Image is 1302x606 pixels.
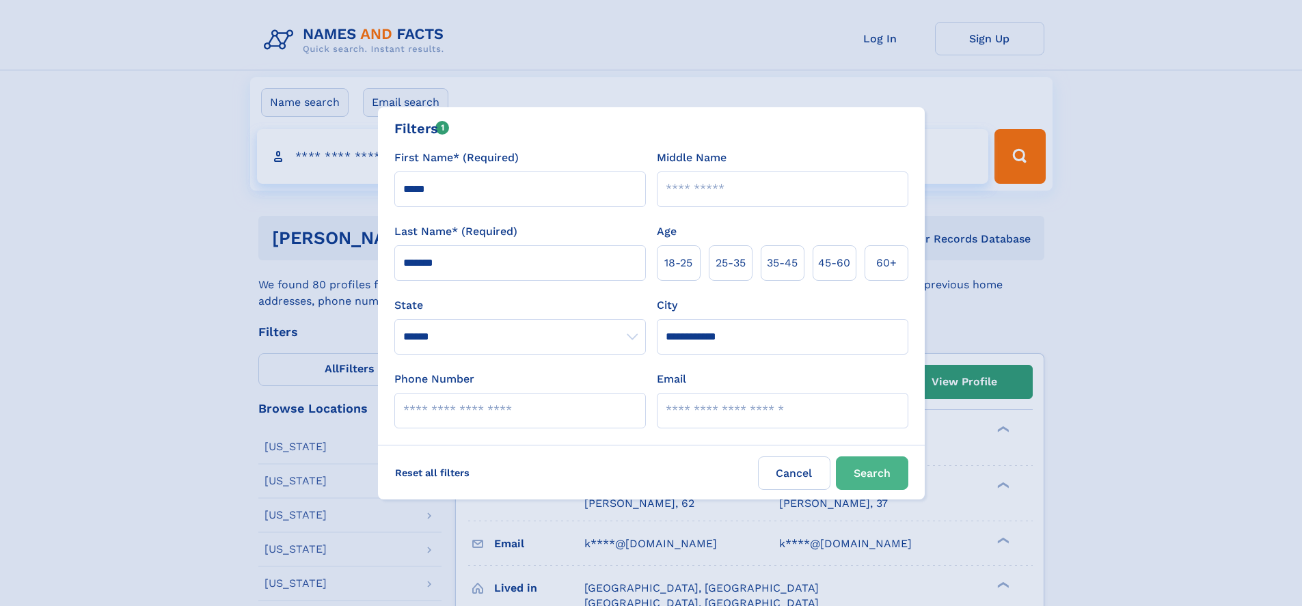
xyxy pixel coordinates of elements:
span: 25‑35 [716,255,746,271]
button: Search [836,456,908,490]
label: Middle Name [657,150,727,166]
label: Last Name* (Required) [394,223,517,240]
label: Cancel [758,456,830,490]
label: City [657,297,677,314]
span: 45‑60 [818,255,850,271]
span: 18‑25 [664,255,692,271]
label: Age [657,223,677,240]
label: Phone Number [394,371,474,387]
label: State [394,297,646,314]
div: Filters [394,118,450,139]
span: 60+ [876,255,897,271]
span: 35‑45 [767,255,798,271]
label: Reset all filters [386,456,478,489]
label: First Name* (Required) [394,150,519,166]
label: Email [657,371,686,387]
